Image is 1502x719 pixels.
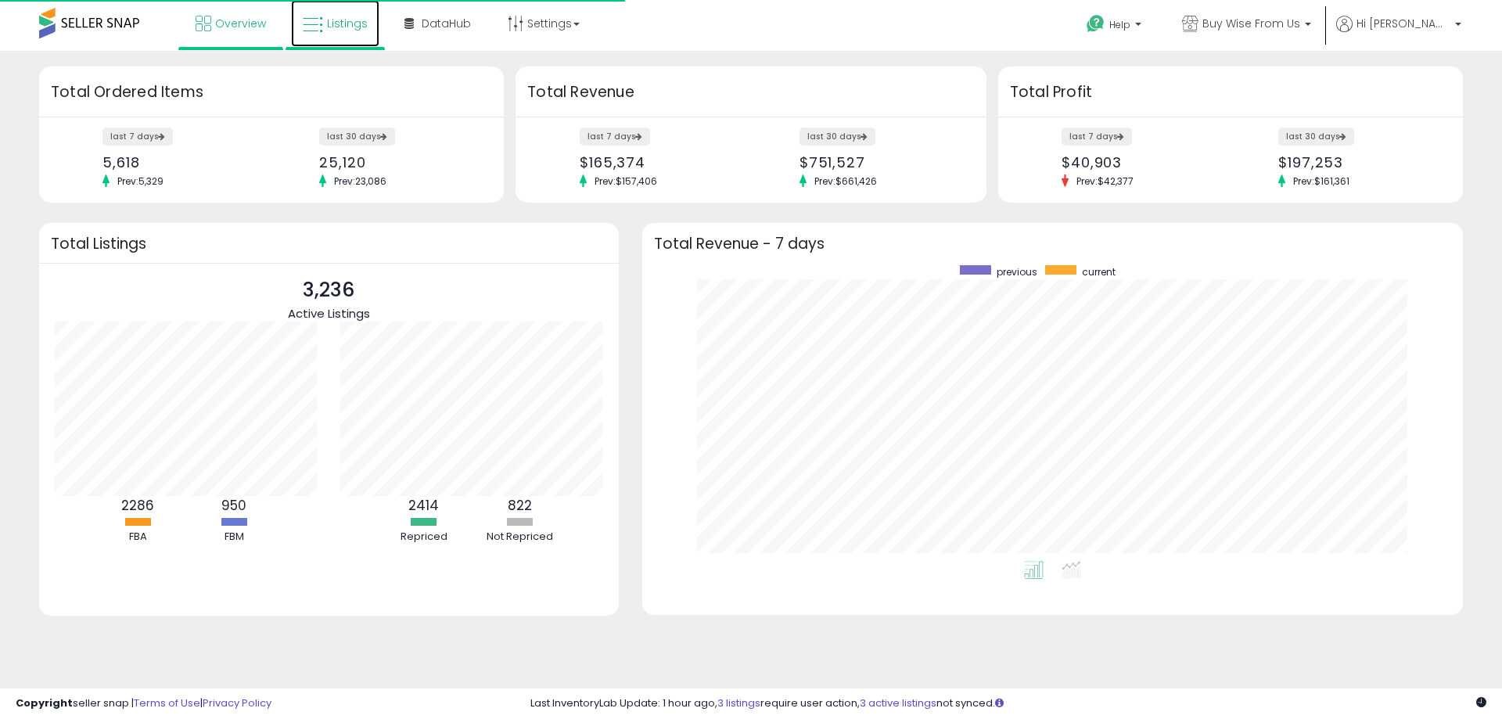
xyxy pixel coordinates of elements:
a: Terms of Use [134,696,200,710]
span: Prev: $42,377 [1069,174,1141,188]
span: DataHub [422,16,471,31]
i: Click here to read more about un-synced listings. [995,698,1004,708]
div: $751,527 [800,154,959,171]
label: last 30 days [1278,128,1354,146]
span: Prev: $161,361 [1285,174,1357,188]
span: Hi [PERSON_NAME] [1356,16,1450,31]
span: Prev: 23,086 [326,174,394,188]
span: Active Listings [288,305,370,322]
div: 5,618 [102,154,260,171]
div: Repriced [377,530,471,545]
label: last 7 days [580,128,650,146]
h3: Total Listings [51,238,607,250]
span: current [1082,265,1116,279]
div: $165,374 [580,154,739,171]
span: Prev: $661,426 [807,174,885,188]
span: Listings [327,16,368,31]
span: Overview [215,16,266,31]
label: last 30 days [800,128,875,146]
label: last 7 days [1062,128,1132,146]
h3: Total Profit [1010,81,1451,103]
h3: Total Ordered Items [51,81,492,103]
div: FBA [91,530,185,545]
div: Not Repriced [473,530,567,545]
div: Last InventoryLab Update: 1 hour ago, require user action, not synced. [530,696,1486,711]
a: Hi [PERSON_NAME] [1336,16,1461,51]
h3: Total Revenue - 7 days [654,238,1451,250]
span: Prev: 5,329 [110,174,171,188]
div: 25,120 [319,154,476,171]
i: Get Help [1086,14,1105,34]
strong: Copyright [16,696,73,710]
a: 3 active listings [860,696,936,710]
p: 3,236 [288,275,370,305]
b: 2286 [121,496,154,515]
label: last 30 days [319,128,395,146]
a: Help [1074,2,1157,51]
span: previous [997,265,1037,279]
span: Help [1109,18,1130,31]
label: last 7 days [102,128,173,146]
div: FBM [187,530,281,545]
b: 2414 [408,496,439,515]
span: Prev: $157,406 [587,174,665,188]
b: 822 [508,496,532,515]
a: Privacy Policy [203,696,271,710]
div: seller snap | | [16,696,271,711]
div: $40,903 [1062,154,1219,171]
b: 950 [221,496,246,515]
span: Buy Wise From Us [1202,16,1300,31]
a: 3 listings [717,696,760,710]
div: $197,253 [1278,154,1436,171]
h3: Total Revenue [527,81,975,103]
